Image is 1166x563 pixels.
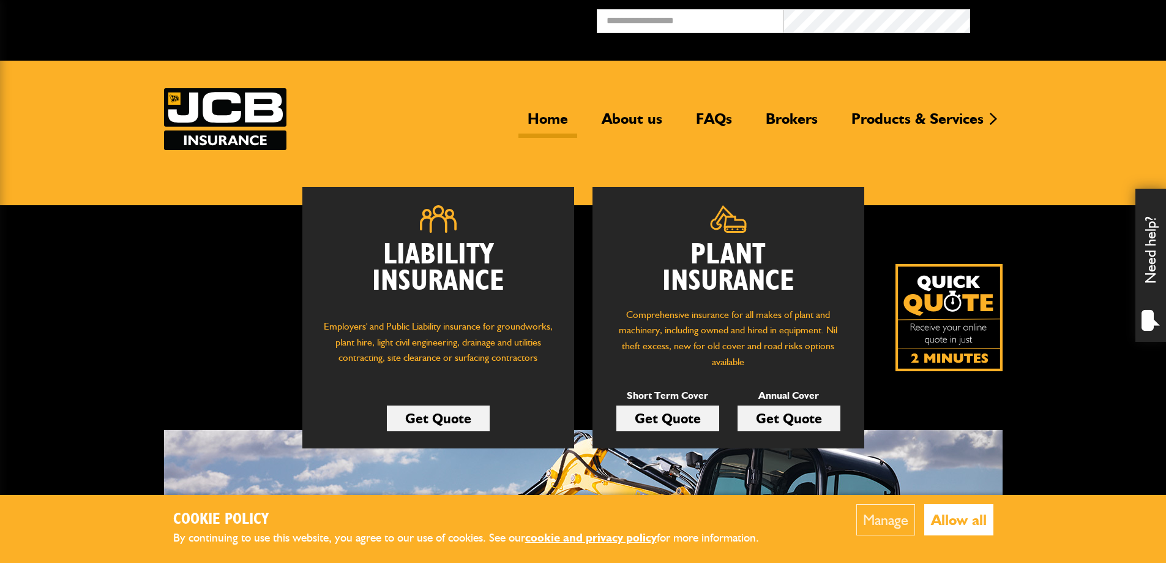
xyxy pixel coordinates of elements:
[592,110,671,138] a: About us
[173,529,779,548] p: By continuing to use this website, you agree to our use of cookies. See our for more information.
[387,406,490,431] a: Get Quote
[738,388,840,404] p: Annual Cover
[611,307,846,369] p: Comprehensive insurance for all makes of plant and machinery, including owned and hired in equipm...
[525,531,657,545] a: cookie and privacy policy
[856,504,915,535] button: Manage
[738,406,840,431] a: Get Quote
[518,110,577,138] a: Home
[924,504,993,535] button: Allow all
[970,9,1157,28] button: Broker Login
[616,388,719,404] p: Short Term Cover
[164,88,286,150] img: JCB Insurance Services logo
[321,242,556,307] h2: Liability Insurance
[757,110,827,138] a: Brokers
[616,406,719,431] a: Get Quote
[842,110,993,138] a: Products & Services
[611,242,846,295] h2: Plant Insurance
[321,319,556,377] p: Employers' and Public Liability insurance for groundworks, plant hire, light civil engineering, d...
[173,510,779,529] h2: Cookie Policy
[687,110,741,138] a: FAQs
[895,264,1003,371] img: Quick Quote
[1135,189,1166,342] div: Need help?
[895,264,1003,371] a: Get your insurance quote isn just 2-minutes
[164,88,286,150] a: JCB Insurance Services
